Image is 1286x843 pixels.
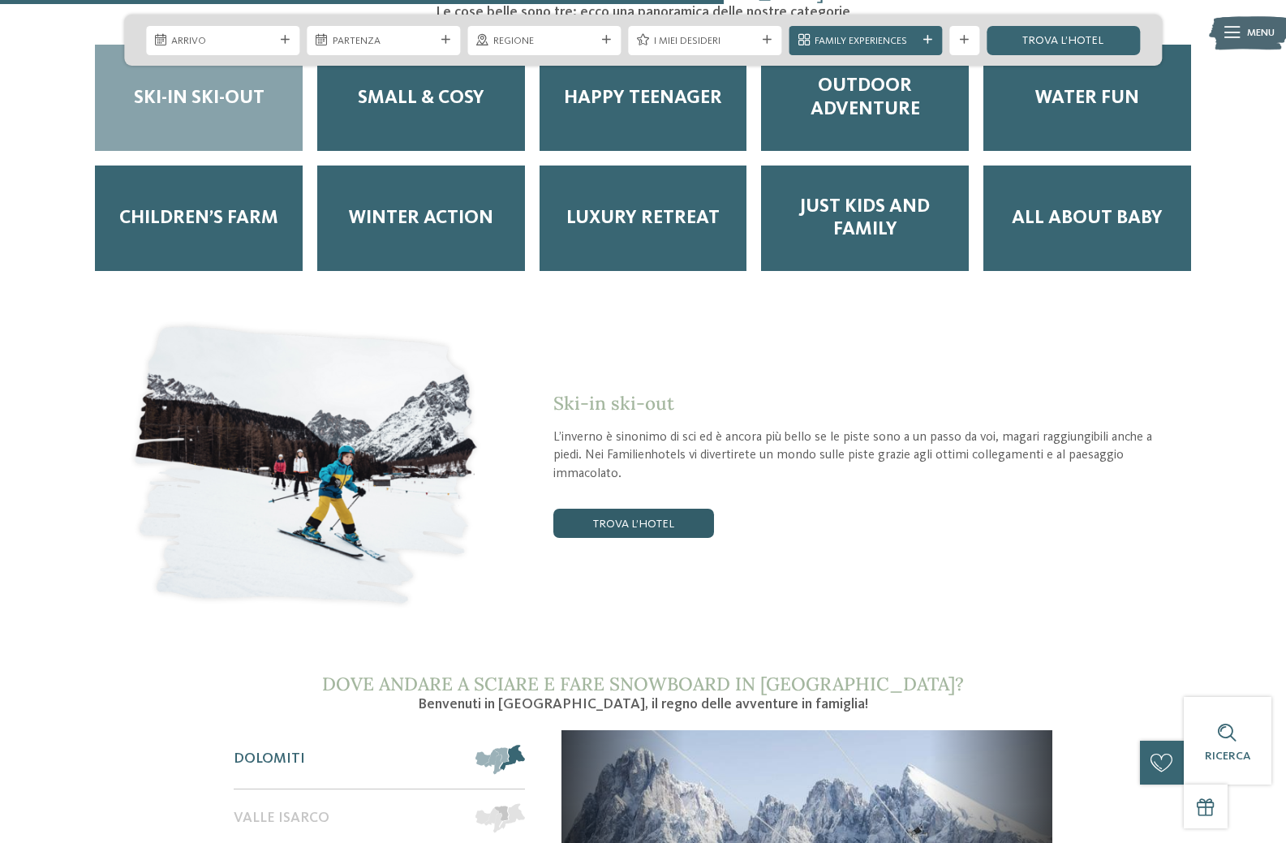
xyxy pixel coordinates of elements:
span: Water Fun [1035,87,1139,110]
span: Partenza [333,34,435,49]
span: Ricerca [1205,751,1250,762]
span: Happy teenager [564,87,722,110]
a: trova l’hotel [553,509,714,538]
span: Small & Cosy [358,87,484,110]
span: All about baby [1012,207,1163,230]
span: Outdoor adventure [776,75,954,120]
span: Winter Action [349,207,493,230]
a: trova l’hotel [987,26,1140,55]
span: Children’s Farm [119,207,278,230]
span: Family Experiences [815,34,917,49]
span: Just kids and family [776,196,954,241]
span: Benvenuti in [GEOGRAPHIC_DATA], il regno delle avventure in famiglia! [418,697,868,712]
span: Regione [493,34,596,49]
span: Le cose belle sono tre: ecco una panoramica delle nostre categorie [436,5,850,19]
span: Valle Isarco [234,810,329,828]
span: Dove andare a sciare e fare snowboard in [GEOGRAPHIC_DATA]? [322,672,964,695]
span: Dolomiti [234,751,305,768]
span: Ski-in ski-out [134,87,265,110]
img: Hotel sulle piste da sci per bambini: divertimento senza confini [124,316,488,615]
span: Ski-in ski-out [553,391,674,415]
span: Arrivo [171,34,273,49]
span: I miei desideri [654,34,756,49]
span: Luxury Retreat [566,207,720,230]
p: L’inverno è sinonimo di sci ed è ancora più bello se le piste sono a un passo da voi, magari ragg... [553,428,1162,484]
